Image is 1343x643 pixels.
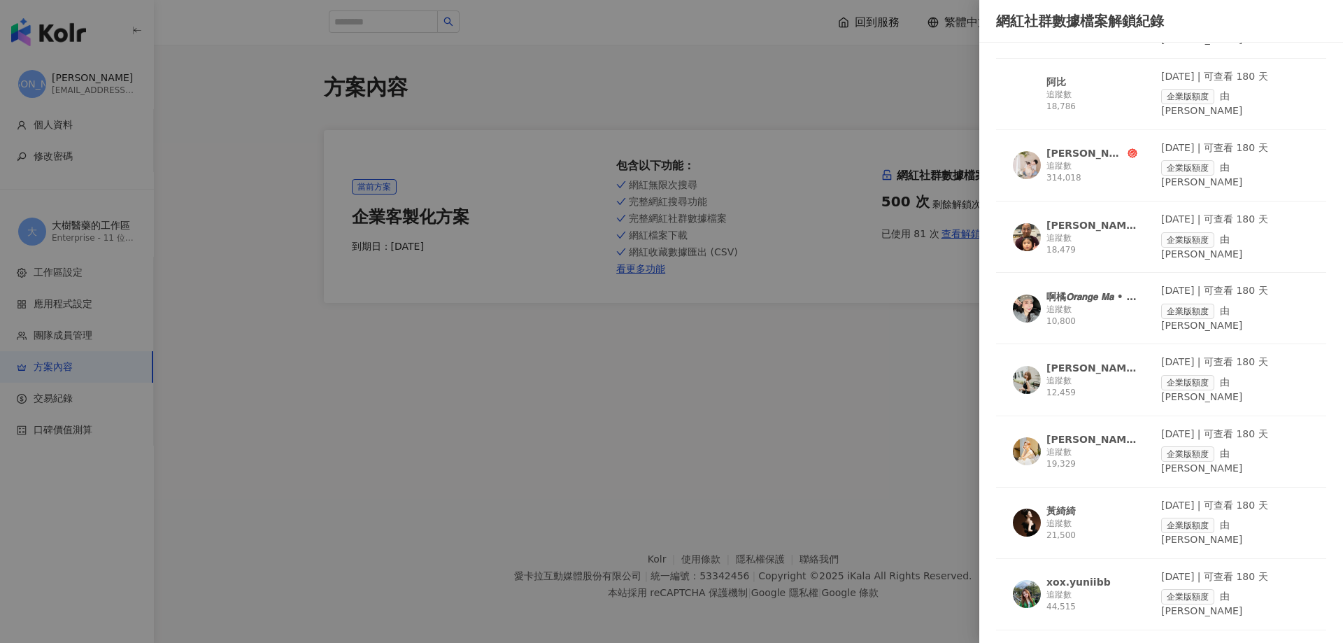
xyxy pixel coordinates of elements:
div: 追蹤數 21,500 [1046,518,1137,542]
span: 企業版額度 [1161,375,1214,390]
a: KOL Avatar[PERSON_NAME]追蹤數 18,479[DATE] | 可查看 180 天企業版額度由 [PERSON_NAME] [996,213,1326,273]
a: KOL Avatar阿比追蹤數 18,786[DATE] | 可查看 180 天企業版額度由 [PERSON_NAME] [996,70,1326,130]
img: KOL Avatar [1013,151,1041,179]
img: KOL Avatar [1013,295,1041,323]
span: 企業版額度 [1161,589,1214,605]
div: 由 [PERSON_NAME] [1161,232,1309,262]
div: [PERSON_NAME] [1046,218,1137,232]
span: 企業版額度 [1161,304,1214,319]
a: KOL Avatar[PERSON_NAME]追蹤數 19,329[DATE] | 可查看 180 天企業版額度由 [PERSON_NAME] [996,428,1326,488]
a: KOL Avatar[PERSON_NAME]拉追蹤數 12,459[DATE] | 可查看 180 天企業版額度由 [PERSON_NAME] [996,355,1326,416]
img: KOL Avatar [1013,223,1041,251]
div: 由 [PERSON_NAME] [1161,375,1309,404]
span: 企業版額度 [1161,160,1214,176]
span: 企業版額度 [1161,89,1214,104]
div: [PERSON_NAME]拉 [1046,361,1137,375]
div: [PERSON_NAME] [1046,146,1125,160]
div: [DATE] | 可查看 180 天 [1161,499,1309,513]
a: KOL Avatar啊橘𝙊𝙧𝙖𝙣𝙜𝙚 𝙈𝙖 • 穿搭｜育兒｜夫妻追蹤數 10,800[DATE] | 可查看 180 天企業版額度由 [PERSON_NAME] [996,284,1326,344]
a: KOL Avatar黃綺綺追蹤數 21,500[DATE] | 可查看 180 天企業版額度由 [PERSON_NAME] [996,499,1326,559]
div: [DATE] | 可查看 180 天 [1161,141,1309,155]
div: 追蹤數 12,459 [1046,375,1137,399]
div: 阿比 [1046,75,1066,89]
div: [DATE] | 可查看 180 天 [1161,355,1309,369]
div: 追蹤數 19,329 [1046,446,1137,470]
a: KOL Avatar[PERSON_NAME]追蹤數 314,018[DATE] | 可查看 180 天企業版額度由 [PERSON_NAME] [996,141,1326,202]
div: [DATE] | 可查看 180 天 [1161,570,1309,584]
img: KOL Avatar [1013,437,1041,465]
div: 由 [PERSON_NAME] [1161,589,1309,619]
span: 企業版額度 [1161,518,1214,533]
div: 由 [PERSON_NAME] [1161,304,1309,333]
div: [DATE] | 可查看 180 天 [1161,70,1309,84]
div: [DATE] | 可查看 180 天 [1161,284,1309,298]
div: 由 [PERSON_NAME] [1161,89,1309,118]
div: 追蹤數 18,479 [1046,232,1137,256]
img: KOL Avatar [1013,366,1041,394]
div: 由 [PERSON_NAME] [1161,160,1309,190]
span: 企業版額度 [1161,232,1214,248]
span: 企業版額度 [1161,446,1214,462]
div: xox.yuniibb [1046,575,1111,589]
a: KOL Avatarxox.yuniibb追蹤數 44,515[DATE] | 可查看 180 天企業版額度由 [PERSON_NAME] [996,570,1326,630]
div: 網紅社群數據檔案解鎖紀錄 [996,11,1326,31]
div: 追蹤數 44,515 [1046,589,1137,613]
div: 追蹤數 10,800 [1046,304,1137,327]
img: KOL Avatar [1013,580,1041,608]
div: 啊橘𝙊𝙧𝙖𝙣𝙜𝙚 𝙈𝙖 • 穿搭｜育兒｜夫妻 [1046,290,1137,304]
div: [DATE] | 可查看 180 天 [1161,428,1309,441]
img: KOL Avatar [1013,80,1041,108]
div: 黃綺綺 [1046,504,1076,518]
div: 由 [PERSON_NAME] [1161,446,1309,476]
div: [DATE] | 可查看 180 天 [1161,213,1309,227]
img: KOL Avatar [1013,509,1041,537]
div: [PERSON_NAME] [1046,432,1137,446]
div: 追蹤數 314,018 [1046,160,1137,184]
div: 由 [PERSON_NAME] [1161,518,1309,547]
div: 追蹤數 18,786 [1046,89,1137,113]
